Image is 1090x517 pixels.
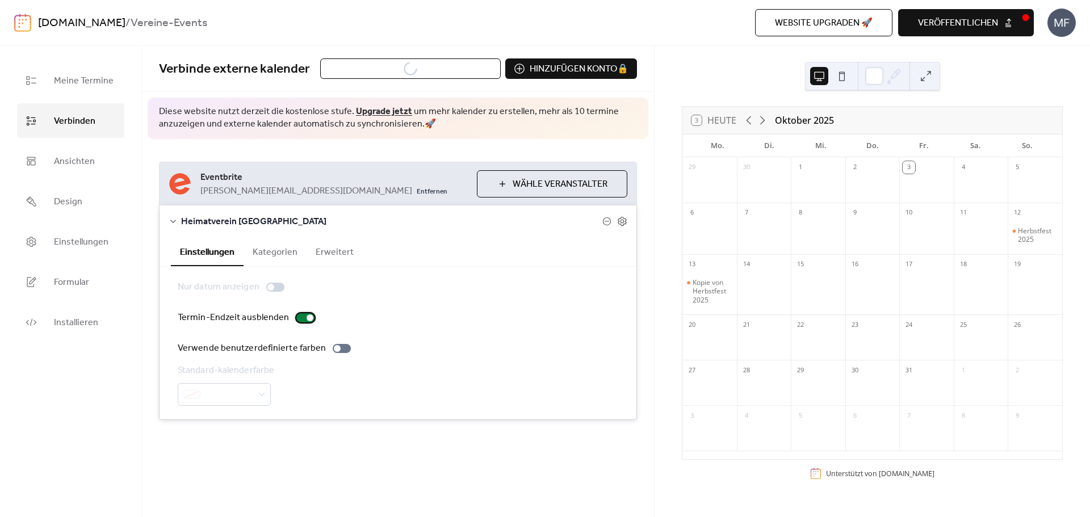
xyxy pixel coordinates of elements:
[743,134,795,157] div: Di.
[849,258,861,271] div: 16
[178,364,274,377] div: Standard-kalenderfarbe
[755,9,892,36] button: Website upgraden 🚀
[849,207,861,219] div: 9
[957,409,970,422] div: 8
[244,237,307,265] button: Kategorien
[14,14,31,32] img: logo
[17,264,124,299] a: Formular
[957,161,970,174] div: 4
[918,16,998,30] span: veröffentlichen
[849,318,861,331] div: 23
[740,364,753,376] div: 28
[181,215,602,229] span: Heimatverein [GEOGRAPHIC_DATA]
[898,9,1034,36] button: veröffentlichen
[950,134,1001,157] div: Sa.
[898,134,950,157] div: Fr.
[159,106,637,131] span: Diese website nutzt derzeit die kostenlose stufe. um mehr kalender zu erstellen, mehr als 10 term...
[740,207,753,219] div: 7
[686,364,698,376] div: 27
[686,161,698,174] div: 29
[849,161,861,174] div: 2
[307,237,363,265] button: Erweitert
[1011,409,1024,422] div: 9
[17,63,124,98] a: Meine Termine
[957,207,970,219] div: 11
[54,112,95,130] span: Verbinden
[903,409,915,422] div: 7
[957,258,970,271] div: 18
[903,364,915,376] div: 31
[957,318,970,331] div: 25
[794,258,807,271] div: 15
[849,409,861,422] div: 6
[54,72,114,90] span: Meine Termine
[477,170,627,197] button: Wähle Veranstalter
[1011,364,1024,376] div: 2
[693,278,732,305] div: Kopie von Herbstfest 2025
[54,314,98,331] span: Installieren
[849,364,861,376] div: 30
[513,178,607,191] span: Wähle Veranstalter
[178,311,290,325] div: Termin-Endzeit ausblenden
[1008,226,1062,244] div: Herbstfest 2025
[17,305,124,339] a: Installieren
[1011,318,1024,331] div: 26
[1011,207,1024,219] div: 12
[686,409,698,422] div: 3
[1018,226,1058,244] div: Herbstfest 2025
[794,161,807,174] div: 1
[775,114,834,127] div: Oktober 2025
[54,153,95,170] span: Ansichten
[54,193,82,211] span: Design
[686,318,698,331] div: 20
[169,173,191,195] img: eventbrite
[794,318,807,331] div: 22
[903,318,915,331] div: 24
[125,12,131,34] b: /
[691,134,743,157] div: Mo.
[682,278,737,305] div: Kopie von Herbstfest 2025
[740,161,753,174] div: 30
[794,207,807,219] div: 8
[957,364,970,376] div: 1
[131,12,207,34] b: Vereine-Events
[826,469,934,478] div: Unterstützt von
[200,184,412,198] span: [PERSON_NAME][EMAIL_ADDRESS][DOMAIN_NAME]
[171,237,244,266] button: Einstellungen
[775,16,873,30] span: Website upgraden 🚀
[17,144,124,178] a: Ansichten
[356,103,412,120] a: Upgrade jetzt
[794,409,807,422] div: 5
[1011,258,1024,271] div: 19
[1011,161,1024,174] div: 5
[38,12,125,34] a: [DOMAIN_NAME]
[686,207,698,219] div: 6
[879,469,934,478] a: [DOMAIN_NAME]
[200,171,468,184] span: Eventbrite
[740,409,753,422] div: 4
[795,134,846,157] div: Mi.
[846,134,898,157] div: Do.
[903,161,915,174] div: 3
[740,318,753,331] div: 21
[17,184,124,218] a: Design
[54,274,89,291] span: Formular
[417,187,447,196] span: Entfernen
[903,258,915,271] div: 17
[686,258,698,271] div: 13
[1001,134,1053,157] div: So.
[1047,9,1076,37] div: MF
[178,342,326,355] div: Verwende benutzerdefinierte farben
[794,364,807,376] div: 29
[17,224,124,259] a: Einstellungen
[740,258,753,271] div: 14
[159,57,310,82] span: Verbinde externe kalender
[54,233,108,251] span: Einstellungen
[178,280,259,294] div: Nur datum anzeigen
[903,207,915,219] div: 10
[17,103,124,138] a: Verbinden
